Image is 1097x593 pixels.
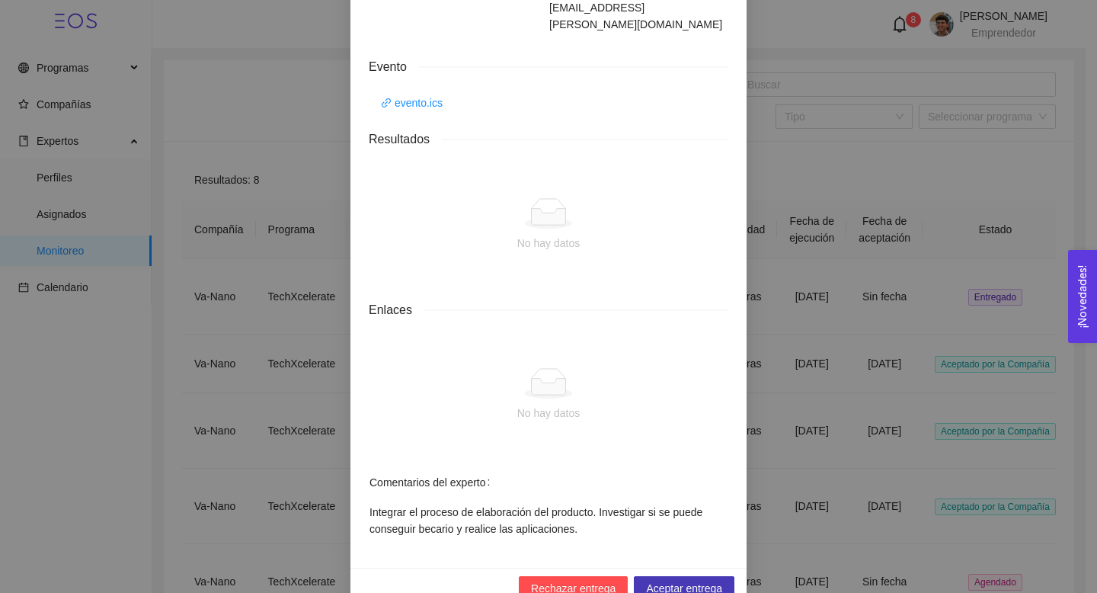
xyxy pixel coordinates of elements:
span: Comentarios del experto [369,474,496,491]
div: No hay datos [381,405,716,422]
button: Open Feedback Widget [1068,250,1097,343]
span: Evento [369,57,419,76]
span: Enlaces [369,300,424,319]
span: Resultados [369,130,442,149]
div: No hay datos [381,235,716,252]
a: link evento.ics [381,95,443,111]
span: link [381,98,392,108]
span: Integrar el proceso de elaboración del producto. Investigar si se puede conseguir becario y reali... [369,504,728,537]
